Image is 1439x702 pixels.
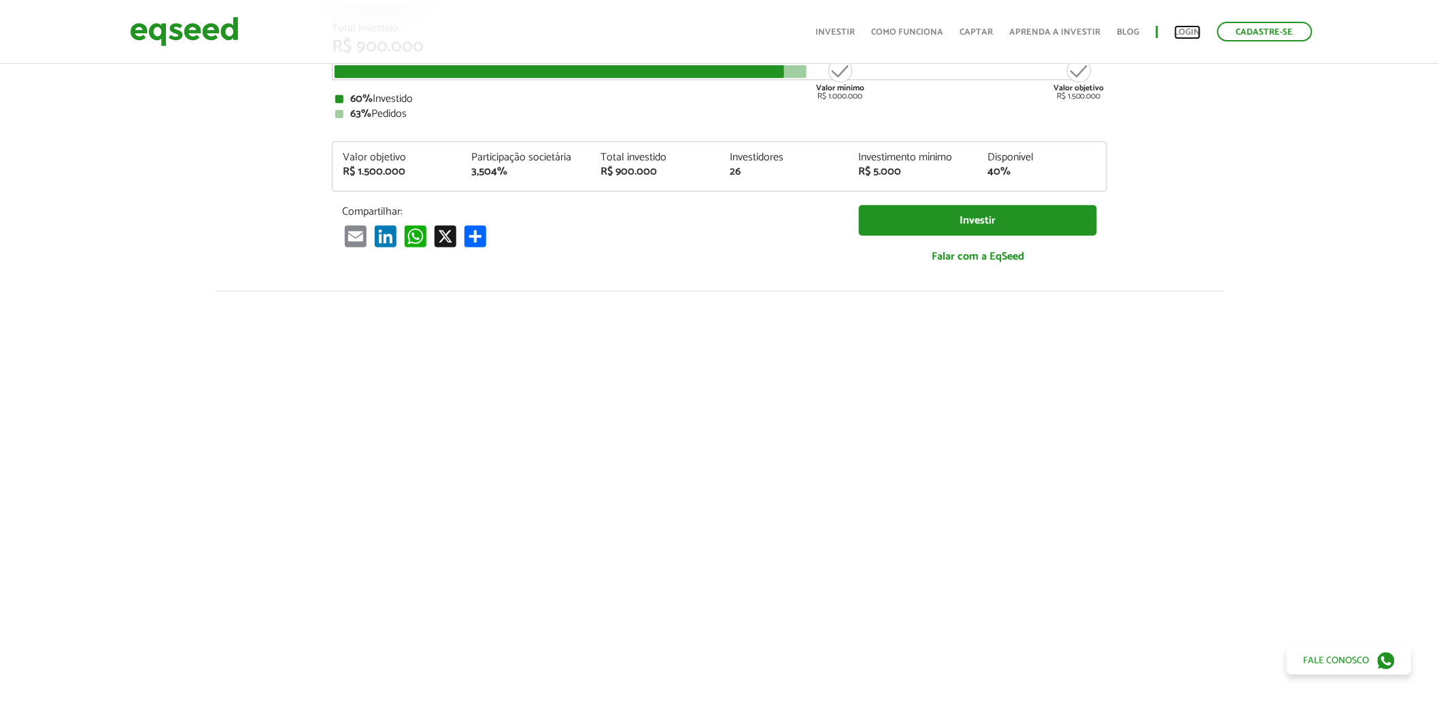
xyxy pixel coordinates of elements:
[960,28,994,37] a: Captar
[816,82,864,94] strong: Valor mínimo
[859,205,1097,236] a: Investir
[1010,28,1101,37] a: Aprenda a investir
[872,28,944,37] a: Como funciona
[859,166,968,177] div: R$ 5.000
[462,225,489,247] a: Compartilhar
[342,225,369,247] a: Email
[600,166,709,177] div: R$ 900.000
[350,90,373,108] strong: 60%
[335,94,1104,105] div: Investido
[1053,82,1104,94] strong: Valor objetivo
[343,166,452,177] div: R$ 1.500.000
[859,152,968,163] div: Investimento mínimo
[1217,22,1313,41] a: Cadastre-se
[1174,28,1201,37] a: Login
[130,14,239,50] img: EqSeed
[987,152,1096,163] div: Disponível
[350,105,371,123] strong: 63%
[600,152,709,163] div: Total investido
[1117,28,1140,37] a: Blog
[335,109,1104,120] div: Pedidos
[987,166,1096,177] div: 40%
[402,225,429,247] a: WhatsApp
[816,28,856,37] a: Investir
[342,205,839,218] p: Compartilhar:
[343,152,452,163] div: Valor objetivo
[730,152,839,163] div: Investidores
[472,166,581,177] div: 3,504%
[372,225,399,247] a: LinkedIn
[472,152,581,163] div: Participação societária
[1053,57,1104,101] div: R$ 1.500.000
[1287,646,1412,675] a: Fale conosco
[859,243,1097,270] a: Falar com a EqSeed
[815,57,866,101] div: R$ 1.000.000
[730,166,839,177] div: 26
[432,225,459,247] a: X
